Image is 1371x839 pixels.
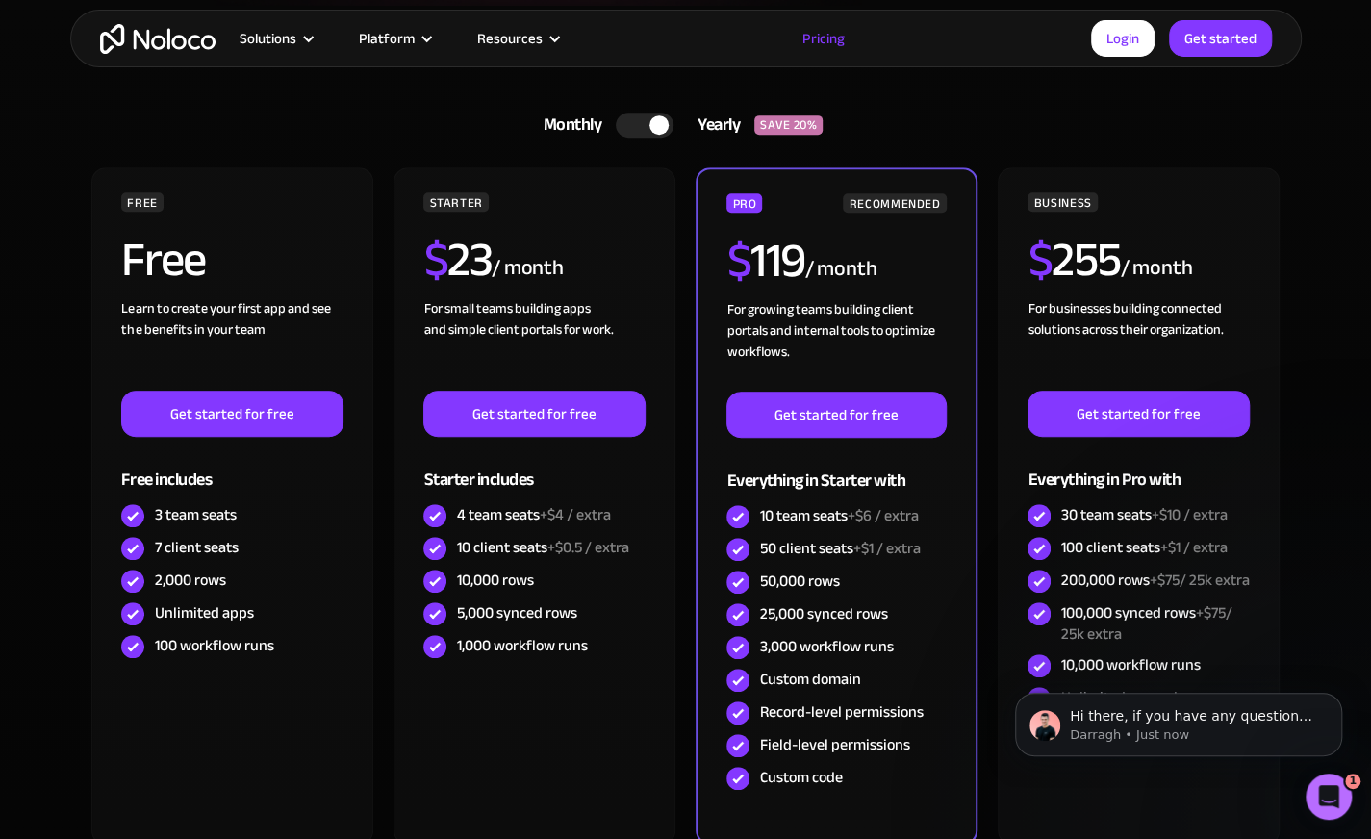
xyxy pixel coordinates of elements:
div: SAVE 20% [754,115,823,135]
div: 3 team seats [154,504,236,525]
div: Learn to create your first app and see the benefits in your team ‍ [121,298,343,391]
span: +$6 / extra [847,501,918,530]
a: home [100,24,216,54]
span: +$4 / extra [539,500,610,529]
div: Everything in Starter with [726,438,946,500]
div: 10 client seats [456,537,628,558]
div: For small teams building apps and simple client portals for work. ‍ [423,298,645,391]
div: Monthly [520,111,617,140]
span: +$0.5 / extra [546,533,628,562]
span: +$1 / extra [1159,533,1227,562]
h2: 119 [726,237,804,285]
div: Resources [453,26,581,51]
span: $ [423,215,447,305]
h2: 23 [423,236,492,284]
a: Get started [1169,20,1272,57]
div: 10 team seats [759,505,918,526]
div: / month [1120,253,1192,284]
div: 50,000 rows [759,571,839,592]
iframe: Intercom notifications message [986,652,1371,787]
div: Platform [359,26,415,51]
div: Resources [477,26,543,51]
div: Yearly [673,111,754,140]
a: Get started for free [121,391,343,437]
iframe: Intercom live chat [1306,774,1352,820]
h2: Free [121,236,205,284]
div: For businesses building connected solutions across their organization. ‍ [1028,298,1249,391]
a: Pricing [778,26,869,51]
div: PRO [726,193,762,213]
div: Unlimited apps [154,602,253,623]
div: RECOMMENDED [843,193,946,213]
span: +$75/ 25k extra [1149,566,1249,595]
span: +$75/ 25k extra [1060,598,1231,648]
a: Get started for free [1028,391,1249,437]
div: Starter includes [423,437,645,499]
div: 200,000 rows [1060,570,1249,591]
div: BUSINESS [1028,192,1097,212]
div: 30 team seats [1060,504,1227,525]
div: Solutions [216,26,335,51]
div: Free includes [121,437,343,499]
div: 10,000 rows [456,570,533,591]
div: 100 workflow runs [154,635,273,656]
div: Platform [335,26,453,51]
div: 50 client seats [759,538,920,559]
div: Custom code [759,767,842,788]
div: Everything in Pro with [1028,437,1249,499]
div: FREE [121,192,164,212]
a: Get started for free [423,391,645,437]
div: 25,000 synced rows [759,603,887,624]
div: 7 client seats [154,537,238,558]
div: 3,000 workflow runs [759,636,893,657]
div: For growing teams building client portals and internal tools to optimize workflows. [726,299,946,392]
a: Login [1091,20,1155,57]
span: $ [1028,215,1052,305]
span: $ [726,216,750,306]
h2: 255 [1028,236,1120,284]
div: Solutions [240,26,296,51]
div: STARTER [423,192,488,212]
div: 1,000 workflow runs [456,635,587,656]
div: Record-level permissions [759,701,923,723]
span: +$1 / extra [852,534,920,563]
div: 5,000 synced rows [456,602,576,623]
span: 1 [1345,774,1360,789]
div: 100,000 synced rows [1060,602,1249,645]
div: Custom domain [759,669,860,690]
div: / month [804,254,876,285]
div: / month [492,253,564,284]
div: 2,000 rows [154,570,225,591]
div: Field-level permissions [759,734,909,755]
div: 4 team seats [456,504,610,525]
div: 100 client seats [1060,537,1227,558]
a: Get started for free [726,392,946,438]
span: +$10 / extra [1151,500,1227,529]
